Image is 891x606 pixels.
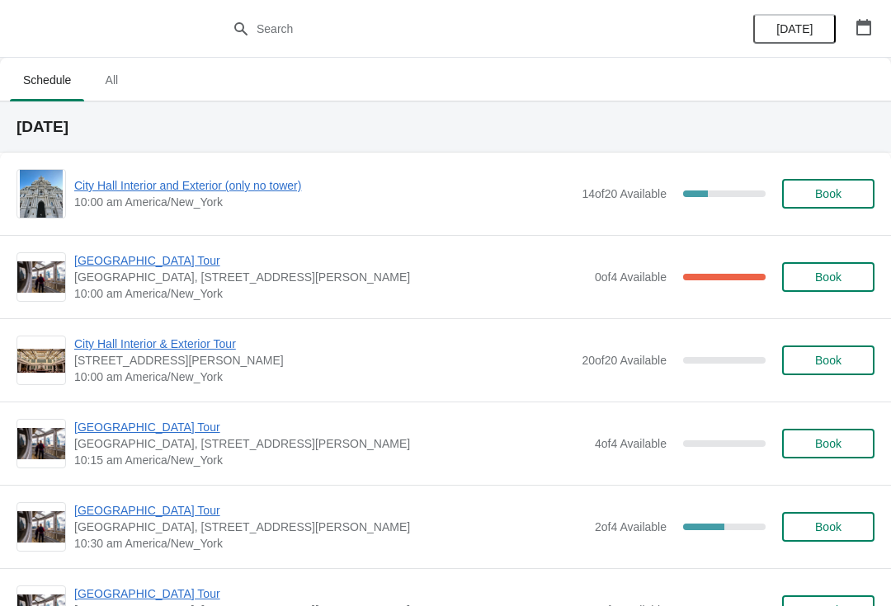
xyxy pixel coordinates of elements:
[256,14,668,44] input: Search
[815,187,841,200] span: Book
[782,429,874,458] button: Book
[815,354,841,367] span: Book
[20,170,64,218] img: City Hall Interior and Exterior (only no tower) | | 10:00 am America/New_York
[17,261,65,294] img: City Hall Tower Tour | City Hall Visitor Center, 1400 John F Kennedy Boulevard Suite 121, Philade...
[782,262,874,292] button: Book
[91,65,132,95] span: All
[74,435,587,452] span: [GEOGRAPHIC_DATA], [STREET_ADDRESS][PERSON_NAME]
[595,520,667,533] span: 2 of 4 Available
[782,512,874,542] button: Book
[74,336,573,352] span: City Hall Interior & Exterior Tour
[74,519,587,535] span: [GEOGRAPHIC_DATA], [STREET_ADDRESS][PERSON_NAME]
[782,179,874,209] button: Book
[16,119,874,135] h2: [DATE]
[815,437,841,450] span: Book
[815,270,841,284] span: Book
[753,14,836,44] button: [DATE]
[776,22,813,35] span: [DATE]
[17,428,65,460] img: City Hall Tower Tour | City Hall Visitor Center, 1400 John F Kennedy Boulevard Suite 121, Philade...
[595,437,667,450] span: 4 of 4 Available
[74,269,587,285] span: [GEOGRAPHIC_DATA], [STREET_ADDRESS][PERSON_NAME]
[17,349,65,373] img: City Hall Interior & Exterior Tour | 1400 John F Kennedy Boulevard, Suite 121, Philadelphia, PA, ...
[582,354,667,367] span: 20 of 20 Available
[74,502,587,519] span: [GEOGRAPHIC_DATA] Tour
[74,535,587,552] span: 10:30 am America/New_York
[17,511,65,543] img: City Hall Tower Tour | City Hall Visitor Center, 1400 John F Kennedy Boulevard Suite 121, Philade...
[74,285,587,302] span: 10:00 am America/New_York
[74,352,573,369] span: [STREET_ADDRESS][PERSON_NAME]
[595,270,667,284] span: 0 of 4 Available
[74,585,587,602] span: [GEOGRAPHIC_DATA] Tour
[782,345,874,375] button: Book
[74,419,587,435] span: [GEOGRAPHIC_DATA] Tour
[582,187,667,200] span: 14 of 20 Available
[74,194,573,210] span: 10:00 am America/New_York
[74,452,587,468] span: 10:15 am America/New_York
[74,177,573,194] span: City Hall Interior and Exterior (only no tower)
[74,369,573,385] span: 10:00 am America/New_York
[10,65,84,95] span: Schedule
[815,520,841,533] span: Book
[74,252,587,269] span: [GEOGRAPHIC_DATA] Tour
